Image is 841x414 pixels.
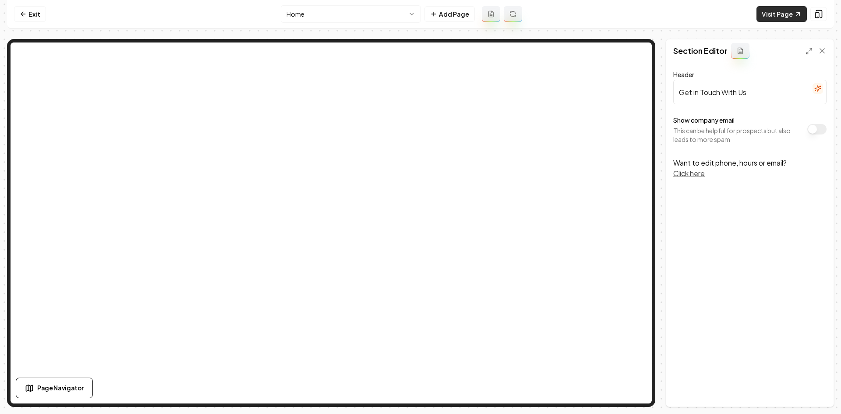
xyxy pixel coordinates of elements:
a: Visit Page [756,6,807,22]
p: This can be helpful for prospects but also leads to more spam [673,126,803,144]
button: Page Navigator [16,378,93,398]
span: Page Navigator [37,383,84,393]
p: Want to edit phone, hours or email? [673,158,827,179]
input: Header [673,80,827,104]
label: Show company email [673,116,735,124]
button: Add admin page prompt [482,6,500,22]
button: Regenerate page [504,6,522,22]
label: Header [673,71,694,78]
h2: Section Editor [673,45,728,57]
button: Click here [673,168,705,179]
button: Add admin section prompt [731,43,749,59]
button: Add Page [424,6,475,22]
a: Exit [14,6,46,22]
